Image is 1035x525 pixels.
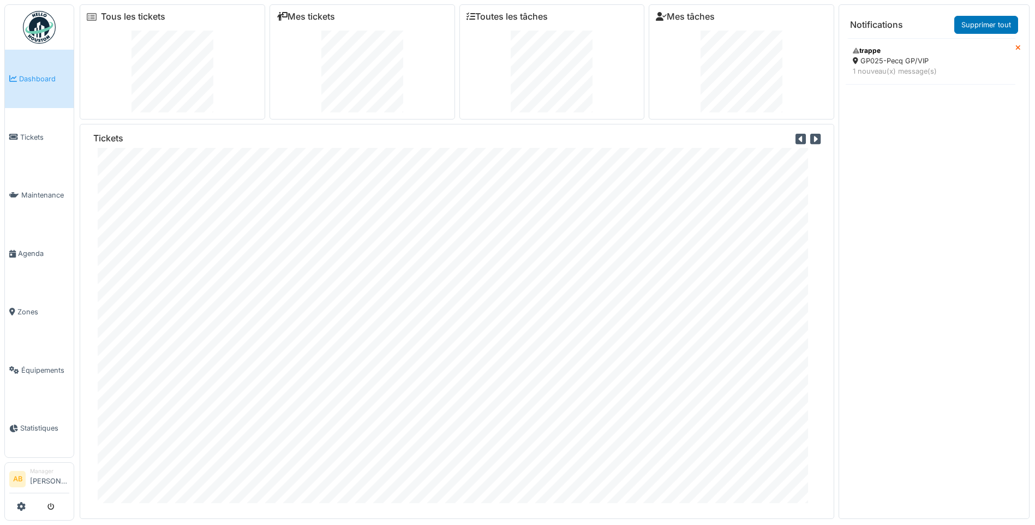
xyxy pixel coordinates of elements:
[656,11,715,22] a: Mes tâches
[30,467,69,475] div: Manager
[9,467,69,493] a: AB Manager[PERSON_NAME]
[466,11,548,22] a: Toutes les tâches
[20,132,69,142] span: Tickets
[93,133,123,144] h6: Tickets
[850,20,903,30] h6: Notifications
[853,56,1008,66] div: GP025-Pecq GP/VIP
[30,467,69,491] li: [PERSON_NAME]
[5,341,74,399] a: Équipements
[18,248,69,259] span: Agenda
[5,399,74,458] a: Statistiques
[9,471,26,487] li: AB
[853,46,1008,56] div: trappe
[17,307,69,317] span: Zones
[5,50,74,108] a: Dashboard
[23,11,56,44] img: Badge_color-CXgf-gQk.svg
[5,283,74,341] a: Zones
[277,11,335,22] a: Mes tickets
[5,224,74,283] a: Agenda
[20,423,69,433] span: Statistiques
[954,16,1018,34] a: Supprimer tout
[5,166,74,225] a: Maintenance
[21,190,69,200] span: Maintenance
[846,38,1015,84] a: trappe GP025-Pecq GP/VIP 1 nouveau(x) message(s)
[19,74,69,84] span: Dashboard
[853,66,1008,76] div: 1 nouveau(x) message(s)
[5,108,74,166] a: Tickets
[101,11,165,22] a: Tous les tickets
[21,365,69,375] span: Équipements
